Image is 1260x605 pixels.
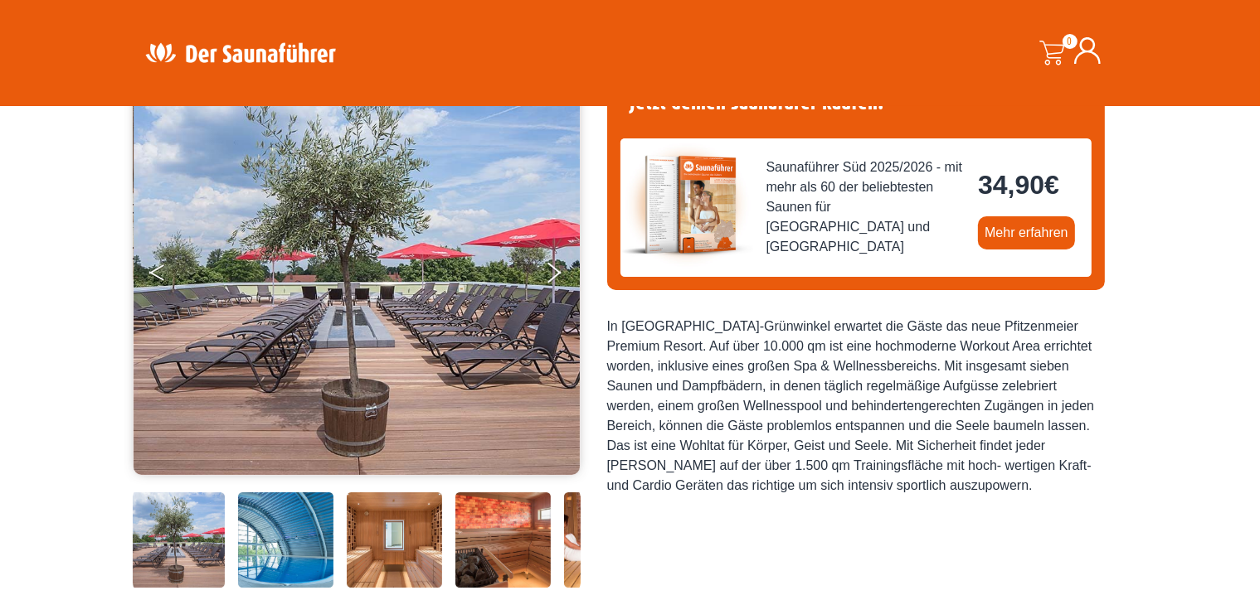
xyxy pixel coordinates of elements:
span: Saunaführer Süd 2025/2026 - mit mehr als 60 der beliebtesten Saunen für [GEOGRAPHIC_DATA] und [GE... [766,157,966,257]
button: Previous [149,255,191,297]
div: In [GEOGRAPHIC_DATA]-Grünwinkel erwartet die Gäste das neue Pfitzenmeier Premium Resort. Auf über... [607,317,1105,496]
bdi: 34,90 [978,170,1059,200]
button: Next [544,255,586,297]
img: der-saunafuehrer-2025-sued.jpg [620,138,753,271]
span: 0 [1063,34,1078,49]
span: € [1044,170,1059,200]
a: Mehr erfahren [978,216,1075,249]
